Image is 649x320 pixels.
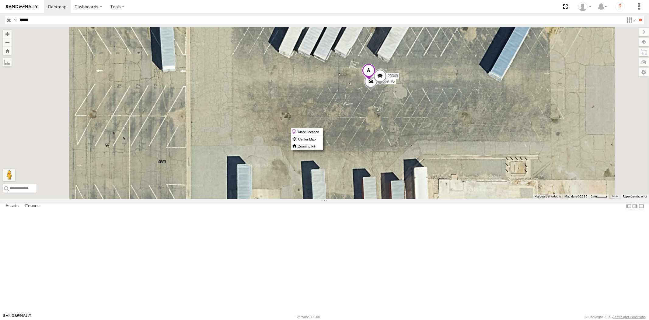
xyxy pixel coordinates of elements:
a: Terms and Conditions [613,315,646,319]
button: Zoom Home [3,47,12,55]
button: Zoom in [3,30,12,38]
label: Fences [22,202,43,211]
label: Measure [3,58,12,66]
label: Map Settings [639,68,649,76]
div: © Copyright 2025 - [585,315,646,319]
a: Terms [612,195,618,198]
label: Center Map [291,136,323,143]
label: Mark Location [291,128,323,135]
span: 2 m [591,195,596,198]
a: Report a map error [623,195,647,198]
span: Map data ©2025 [564,195,587,198]
div: Version: 306.00 [297,315,320,319]
a: Visit our Website [3,314,31,320]
label: Search Query [13,16,18,24]
label: Search Filter Options [624,16,637,24]
label: Dock Summary Table to the Right [632,202,638,211]
div: Sardor Khadjimedov [576,2,594,11]
img: rand-logo.svg [6,5,38,9]
span: 23369 4G [379,79,395,84]
button: Keyboard shortcuts [535,194,561,199]
button: Zoom out [3,38,12,47]
i: ? [615,2,625,12]
label: Assets [2,202,22,211]
span: 23369 [388,74,398,78]
label: Hide Summary Table [638,202,644,211]
label: Dock Summary Table to the Left [626,202,632,211]
button: Map Scale: 2 m per 32 pixels [589,194,609,199]
button: Drag Pegman onto the map to open Street View [3,169,15,181]
label: Zoom to Fit [291,143,323,150]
